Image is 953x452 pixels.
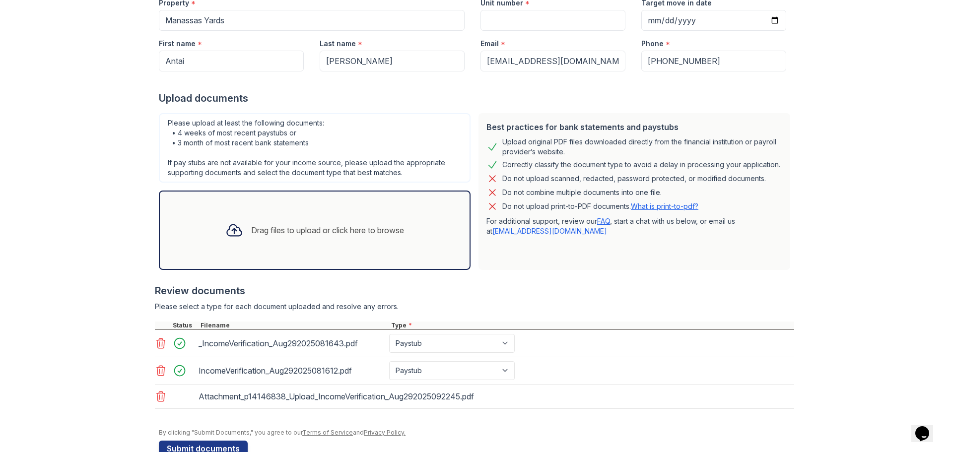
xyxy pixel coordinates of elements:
div: Attachment_p14146838_Upload_IncomeVerification_Aug292025092245.pdf [199,388,385,404]
div: IncomeVerification_Aug292025081612.pdf [199,363,385,379]
p: Do not upload print-to-PDF documents. [502,201,698,211]
div: Type [389,322,794,329]
div: Filename [199,322,389,329]
label: First name [159,39,196,49]
div: By clicking "Submit Documents," you agree to our and [159,429,794,437]
label: Last name [320,39,356,49]
div: _IncomeVerification_Aug292025081643.pdf [199,335,385,351]
div: Please select a type for each document uploaded and resolve any errors. [155,302,794,312]
a: What is print-to-pdf? [631,202,698,210]
div: Upload documents [159,91,794,105]
div: Status [171,322,199,329]
label: Phone [641,39,664,49]
a: FAQ [597,217,610,225]
label: Email [480,39,499,49]
div: Correctly classify the document type to avoid a delay in processing your application. [502,159,780,171]
div: Drag files to upload or click here to browse [251,224,404,236]
div: Please upload at least the following documents: • 4 weeks of most recent paystubs or • 3 month of... [159,113,471,183]
div: Review documents [155,284,794,298]
a: Terms of Service [302,429,353,436]
iframe: chat widget [911,412,943,442]
a: Privacy Policy. [364,429,406,436]
div: Do not upload scanned, redacted, password protected, or modified documents. [502,173,766,185]
div: Do not combine multiple documents into one file. [502,187,662,198]
p: For additional support, review our , start a chat with us below, or email us at [486,216,782,236]
div: Upload original PDF files downloaded directly from the financial institution or payroll provider’... [502,137,782,157]
a: [EMAIL_ADDRESS][DOMAIN_NAME] [492,227,607,235]
div: Best practices for bank statements and paystubs [486,121,782,133]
